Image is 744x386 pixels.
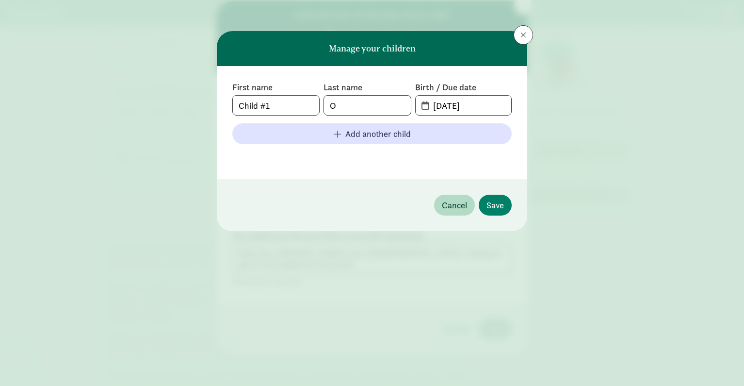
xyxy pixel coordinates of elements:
h6: Manage your children [329,44,416,53]
label: First name [232,82,320,93]
span: Add another child [345,127,411,140]
label: Last name [323,82,411,93]
button: Save [479,195,512,216]
span: Save [486,199,504,212]
span: Cancel [442,199,467,212]
button: Cancel [434,195,475,216]
button: Add another child [232,123,512,144]
label: Birth / Due date [415,82,512,93]
input: MM-DD-YYYY [427,96,511,115]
